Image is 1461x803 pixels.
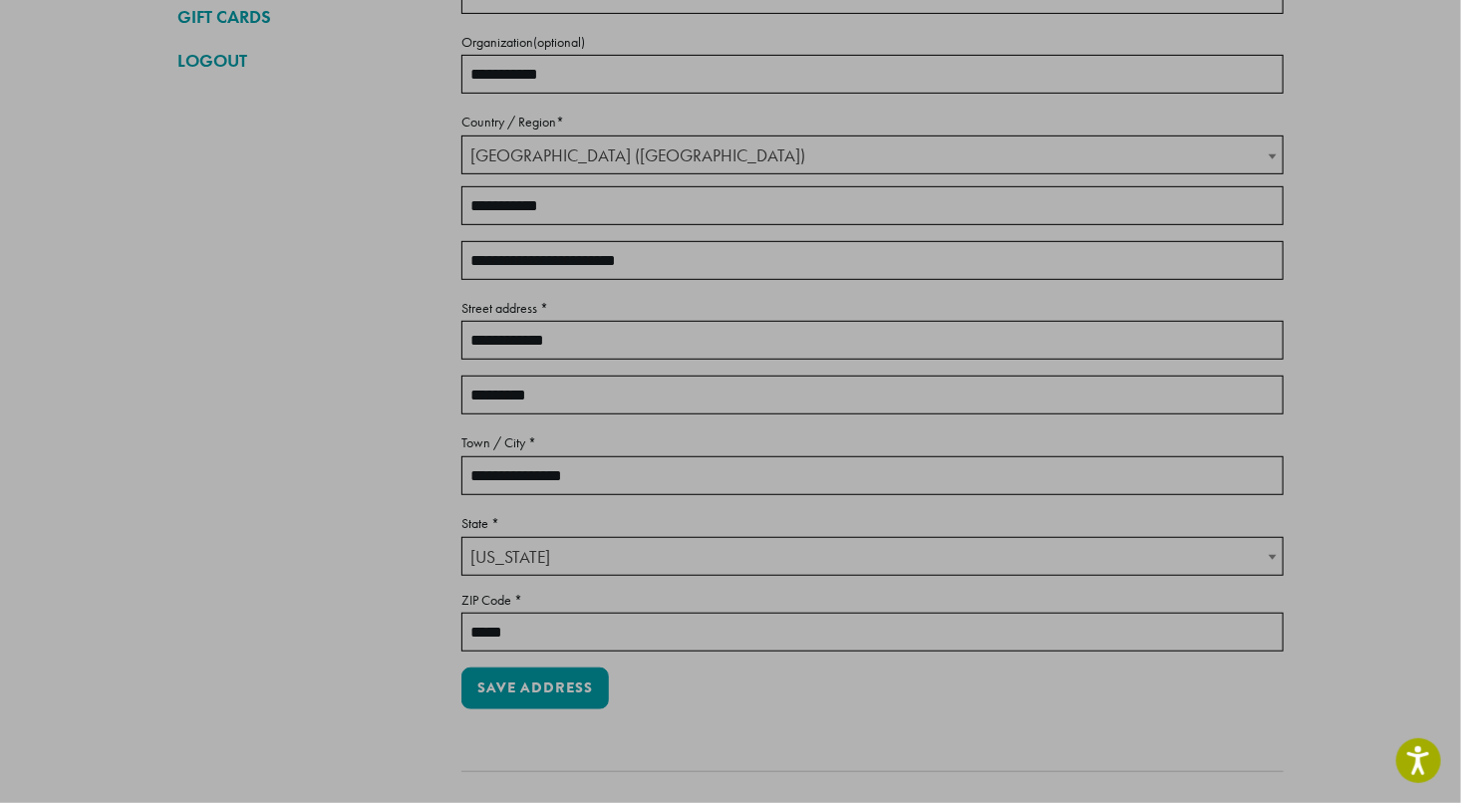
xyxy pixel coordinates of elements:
label: Organization [461,30,1284,55]
span: (optional) [533,33,585,51]
span: Country / Region [461,135,1284,174]
label: ZIP Code [461,588,1284,613]
span: State [461,537,1284,576]
span: United States (US) [462,136,1283,175]
label: Town / City [461,430,1284,455]
label: State [461,511,1284,536]
span: Pennsylvania [462,538,1283,577]
label: Street address [461,296,1284,321]
label: Country / Region [461,110,1284,134]
a: LOGOUT [177,44,432,78]
button: Save address [461,668,609,709]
